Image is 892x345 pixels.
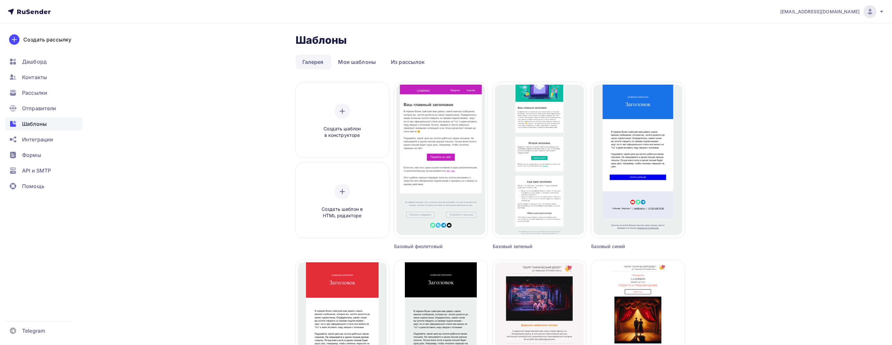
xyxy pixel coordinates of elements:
a: Контакты [5,71,82,84]
div: Базовый фиолетовый [394,243,464,250]
a: Шаблоны [5,117,82,130]
span: Telegram [22,327,45,335]
div: Базовый зеленый [493,243,563,250]
a: Рассылки [5,86,82,99]
span: Помощь [22,182,44,190]
div: Создать рассылку [23,36,71,43]
div: Базовый синий [591,243,661,250]
a: Дашборд [5,55,82,68]
span: Контакты [22,73,47,81]
span: Шаблоны [22,120,47,128]
a: Из рассылок [384,54,432,69]
a: Отправители [5,102,82,115]
a: Галерея [296,54,330,69]
span: Рассылки [22,89,47,97]
a: Мои шаблоны [331,54,383,69]
h2: Шаблоны [296,34,347,47]
span: Создать шаблон в конструкторе [311,125,373,139]
a: Формы [5,149,82,161]
a: [EMAIL_ADDRESS][DOMAIN_NAME] [780,5,884,18]
span: Дашборд [22,58,47,65]
span: API и SMTP [22,167,51,174]
span: Создать шаблон в HTML редакторе [311,206,373,219]
span: Отправители [22,104,56,112]
span: Формы [22,151,41,159]
span: Интеграции [22,136,53,143]
span: [EMAIL_ADDRESS][DOMAIN_NAME] [780,8,860,15]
